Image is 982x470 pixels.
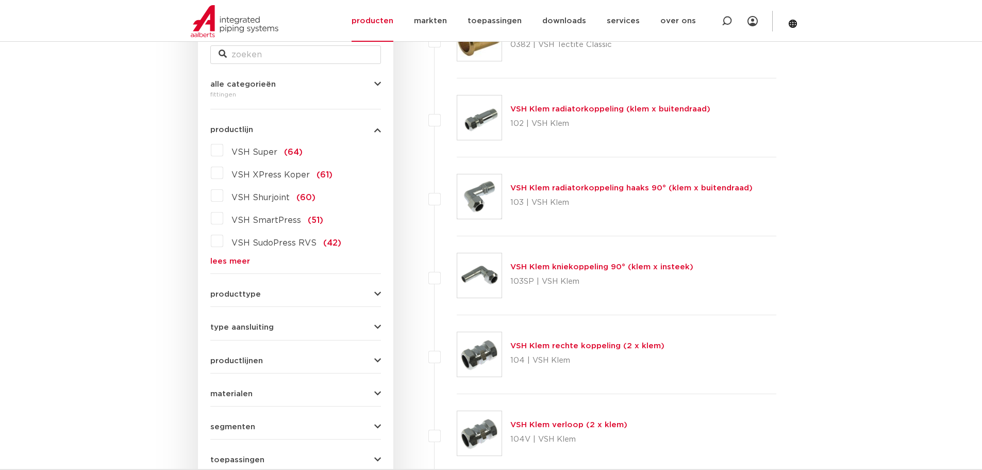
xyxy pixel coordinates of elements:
[457,253,502,298] img: Thumbnail for VSH Klem kniekoppeling 90° (klem x insteek)
[510,116,710,132] p: 102 | VSH Klem
[231,171,310,179] span: VSH XPress Koper
[231,239,317,247] span: VSH SudoPress RVS
[510,263,693,271] a: VSH Klem kniekoppeling 90° (klem x insteek)
[457,411,502,456] img: Thumbnail for VSH Klem verloop (2 x klem)
[210,456,381,464] button: toepassingen
[210,80,381,88] button: alle categorieën
[510,37,612,53] p: 0382 | VSH Tectite Classic
[210,126,381,134] button: productlijn
[210,126,253,134] span: productlijn
[323,239,341,247] span: (42)
[231,193,290,202] span: VSH Shurjoint
[210,257,381,265] a: lees meer
[510,342,664,350] a: VSH Klem rechte koppeling (2 x klem)
[317,171,332,179] span: (61)
[231,216,301,224] span: VSH SmartPress
[210,390,253,398] span: materialen
[210,80,276,88] span: alle categorieën
[296,193,315,202] span: (60)
[284,148,303,156] span: (64)
[210,423,381,431] button: segmenten
[210,456,264,464] span: toepassingen
[210,423,255,431] span: segmenten
[210,290,261,298] span: producttype
[210,357,381,365] button: productlijnen
[510,195,753,211] p: 103 | VSH Klem
[210,88,381,101] div: fittingen
[510,352,664,369] p: 104 | VSH Klem
[510,273,693,290] p: 103SP | VSH Klem
[210,357,263,365] span: productlijnen
[510,421,627,429] a: VSH Klem verloop (2 x klem)
[308,216,323,224] span: (51)
[457,332,502,377] img: Thumbnail for VSH Klem rechte koppeling (2 x klem)
[457,95,502,140] img: Thumbnail for VSH Klem radiatorkoppeling (klem x buitendraad)
[231,148,277,156] span: VSH Super
[210,290,381,298] button: producttype
[510,105,710,113] a: VSH Klem radiatorkoppeling (klem x buitendraad)
[210,45,381,64] input: zoeken
[210,323,274,331] span: type aansluiting
[510,184,753,192] a: VSH Klem radiatorkoppeling haaks 90° (klem x buitendraad)
[210,323,381,331] button: type aansluiting
[210,390,381,398] button: materialen
[510,431,627,448] p: 104V | VSH Klem
[457,174,502,219] img: Thumbnail for VSH Klem radiatorkoppeling haaks 90° (klem x buitendraad)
